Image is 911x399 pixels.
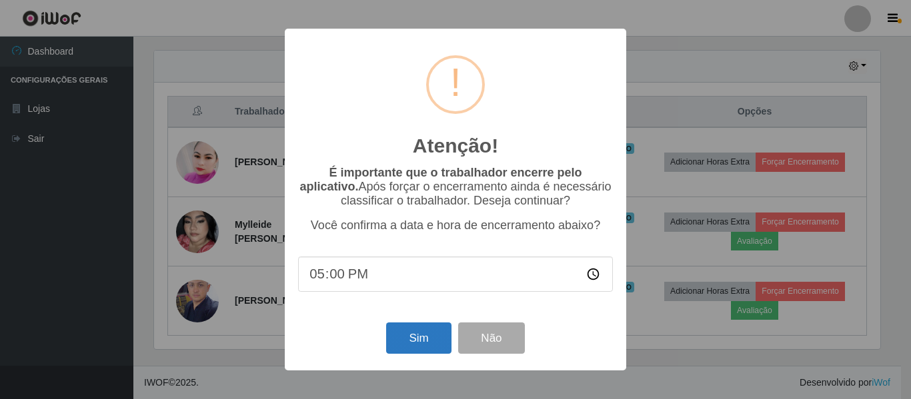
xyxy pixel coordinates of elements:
[298,218,613,232] p: Você confirma a data e hora de encerramento abaixo?
[298,166,613,208] p: Após forçar o encerramento ainda é necessário classificar o trabalhador. Deseja continuar?
[413,134,498,158] h2: Atenção!
[458,322,524,354] button: Não
[299,166,582,193] b: É importante que o trabalhador encerre pelo aplicativo.
[386,322,451,354] button: Sim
